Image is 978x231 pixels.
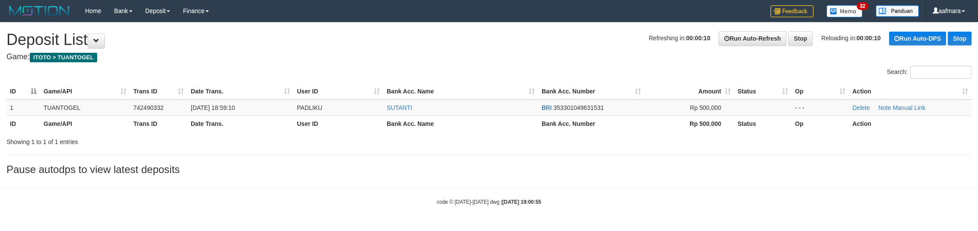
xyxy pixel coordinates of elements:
span: Rp 500,000 [690,104,721,111]
h3: Pause autodps to view latest deposits [6,164,972,175]
span: PADLIKU [297,104,322,111]
a: Note [878,104,891,111]
th: Status [734,115,792,132]
span: [DATE] 18:59:10 [191,104,235,111]
a: Run Auto-Refresh [719,31,786,46]
a: Run Auto-DPS [889,32,946,45]
input: Search: [910,66,972,79]
th: Bank Acc. Number [538,115,644,132]
th: Status: activate to sort column ascending [734,83,792,99]
th: User ID: activate to sort column ascending [293,83,383,99]
img: MOTION_logo.png [6,4,72,17]
small: code © [DATE]-[DATE] dwg | [437,199,541,205]
strong: [DATE] 19:00:55 [502,199,541,205]
th: Bank Acc. Name: activate to sort column ascending [383,83,538,99]
td: - - - [792,99,849,116]
label: Search: [887,66,972,79]
th: ID: activate to sort column descending [6,83,40,99]
h1: Deposit List [6,31,972,48]
span: Reloading in: [821,35,881,42]
th: Op [792,115,849,132]
th: Bank Acc. Name [383,115,538,132]
th: Date Trans.: activate to sort column ascending [187,83,293,99]
th: Amount: activate to sort column ascending [644,83,734,99]
th: Op: activate to sort column ascending [792,83,849,99]
strong: 00:00:10 [686,35,710,42]
strong: 00:00:10 [857,35,881,42]
a: Manual Link [893,104,925,111]
img: Feedback.jpg [770,5,814,17]
h4: Game: [6,53,972,61]
th: Action: activate to sort column ascending [849,83,972,99]
a: Delete [852,104,870,111]
span: Refreshing in: [649,35,710,42]
img: Button%20Memo.svg [827,5,863,17]
span: Copy 353301049631531 to clipboard [553,104,604,111]
a: Stop [948,32,972,45]
th: Trans ID [130,115,187,132]
th: Bank Acc. Number: activate to sort column ascending [538,83,644,99]
span: ITOTO > TUANTOGEL [30,53,97,62]
a: SUTANTI [387,104,412,111]
a: Stop [788,31,813,46]
th: Game/API: activate to sort column ascending [40,83,130,99]
span: BRI [542,104,552,111]
span: 32 [857,2,868,10]
td: TUANTOGEL [40,99,130,116]
img: panduan.png [876,5,919,17]
div: Showing 1 to 1 of 1 entries [6,134,401,146]
th: Game/API [40,115,130,132]
th: Date Trans. [187,115,293,132]
span: 742490332 [133,104,164,111]
td: 1 [6,99,40,116]
th: Action [849,115,972,132]
th: ID [6,115,40,132]
th: Rp 500.000 [644,115,734,132]
th: Trans ID: activate to sort column ascending [130,83,187,99]
th: User ID [293,115,383,132]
